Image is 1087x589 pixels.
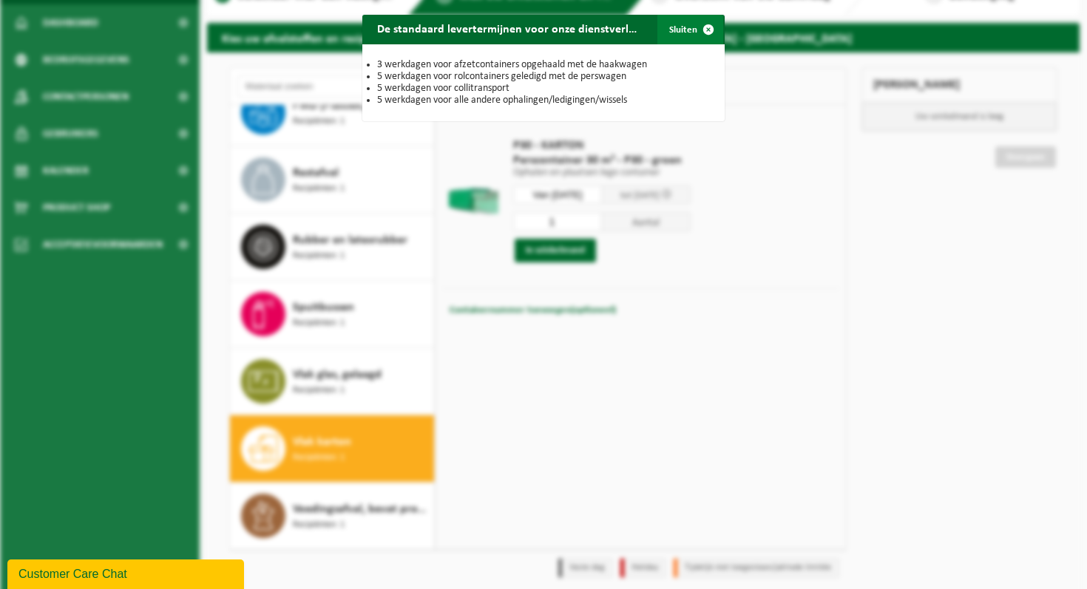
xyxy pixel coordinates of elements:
iframe: chat widget [7,556,247,589]
button: Sluiten [657,15,723,44]
li: 5 werkdagen voor rolcontainers geledigd met de perswagen [377,71,710,83]
li: 5 werkdagen voor collitransport [377,83,710,95]
h2: De standaard levertermijnen voor onze dienstverlening zijn: [362,15,654,43]
li: 5 werkdagen voor alle andere ophalingen/ledigingen/wissels [377,95,710,106]
li: 3 werkdagen voor afzetcontainers opgehaald met de haakwagen [377,59,710,71]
